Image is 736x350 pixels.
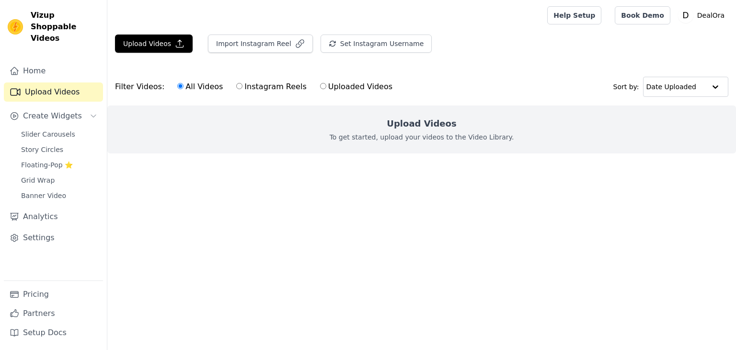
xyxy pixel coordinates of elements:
[4,82,103,102] a: Upload Videos
[4,304,103,323] a: Partners
[15,143,103,156] a: Story Circles
[321,35,432,53] button: Set Instagram Username
[547,6,601,24] a: Help Setup
[4,207,103,226] a: Analytics
[21,145,63,154] span: Story Circles
[4,323,103,342] a: Setup Docs
[678,7,728,24] button: D DealOra
[320,83,326,89] input: Uploaded Videos
[115,76,398,98] div: Filter Videos:
[236,83,242,89] input: Instagram Reels
[15,128,103,141] a: Slider Carousels
[177,81,223,93] label: All Videos
[21,129,75,139] span: Slider Carousels
[15,189,103,202] a: Banner Video
[15,174,103,187] a: Grid Wrap
[4,285,103,304] a: Pricing
[387,117,456,130] h2: Upload Videos
[15,158,103,172] a: Floating-Pop ⭐
[21,191,66,200] span: Banner Video
[115,35,193,53] button: Upload Videos
[21,175,55,185] span: Grid Wrap
[613,77,729,97] div: Sort by:
[8,19,23,35] img: Vizup
[615,6,670,24] a: Book Demo
[330,132,514,142] p: To get started, upload your videos to the Video Library.
[236,81,307,93] label: Instagram Reels
[23,110,82,122] span: Create Widgets
[31,10,99,44] span: Vizup Shoppable Videos
[21,160,73,170] span: Floating-Pop ⭐
[4,106,103,126] button: Create Widgets
[177,83,184,89] input: All Videos
[208,35,313,53] button: Import Instagram Reel
[682,11,689,20] text: D
[4,61,103,81] a: Home
[4,228,103,247] a: Settings
[320,81,393,93] label: Uploaded Videos
[693,7,728,24] p: DealOra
